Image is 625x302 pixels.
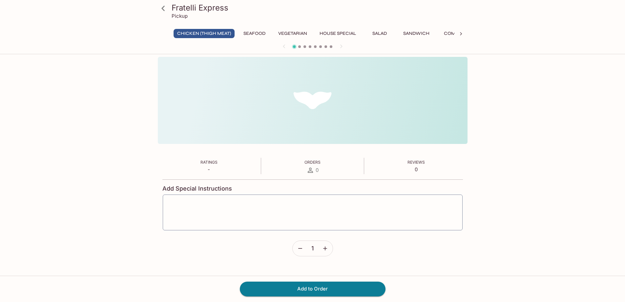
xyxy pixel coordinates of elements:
p: Pickup [172,13,188,19]
span: Ratings [200,160,218,165]
button: Combo [438,29,468,38]
button: Seafood [240,29,269,38]
h3: Fratelli Express [172,3,465,13]
button: Salad [365,29,394,38]
button: House Special [316,29,360,38]
h4: Add Special Instructions [162,185,463,192]
span: Orders [304,160,321,165]
button: Vegetarian [275,29,311,38]
span: 0 [316,167,319,173]
span: 1 [311,245,314,252]
button: Sandwich [400,29,433,38]
p: - [200,166,218,173]
button: Add to Order [240,282,385,296]
span: Reviews [407,160,425,165]
button: Chicken (Thigh Meat) [174,29,235,38]
p: 0 [407,166,425,173]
